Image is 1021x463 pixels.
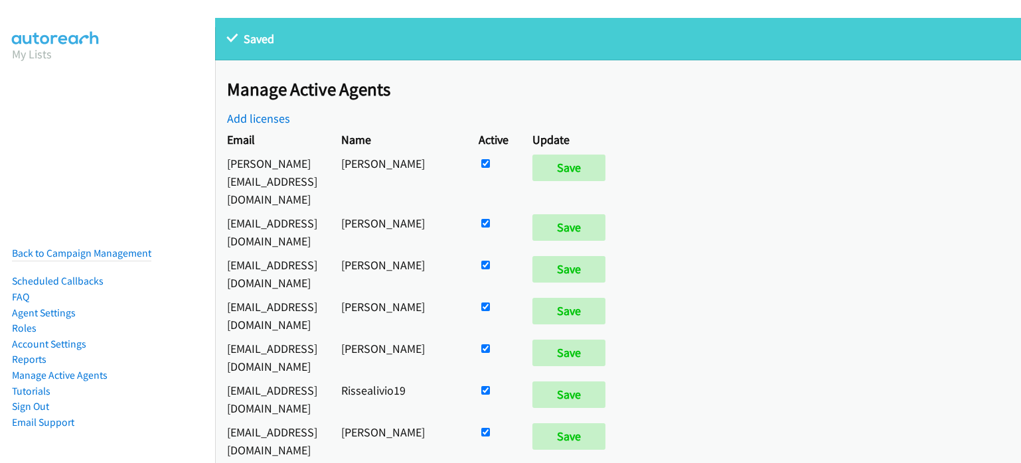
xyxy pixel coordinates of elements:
td: [PERSON_NAME] [329,295,467,336]
input: Save [532,340,605,366]
td: [PERSON_NAME] [329,336,467,378]
a: FAQ [12,291,29,303]
td: [EMAIL_ADDRESS][DOMAIN_NAME] [215,295,329,336]
input: Save [532,381,605,408]
a: Tutorials [12,385,50,397]
input: Save [532,423,605,450]
th: Name [329,127,467,151]
h2: Manage Active Agents [227,78,1021,101]
a: Sign Out [12,400,49,413]
td: [EMAIL_ADDRESS][DOMAIN_NAME] [215,336,329,378]
td: [PERSON_NAME] [329,211,467,253]
input: Save [532,298,605,324]
a: Add licenses [227,111,290,126]
td: [EMAIL_ADDRESS][DOMAIN_NAME] [215,420,329,462]
a: Agent Settings [12,306,76,319]
a: Roles [12,322,37,334]
a: Email Support [12,416,74,429]
input: Save [532,214,605,241]
td: [PERSON_NAME][EMAIL_ADDRESS][DOMAIN_NAME] [215,151,329,211]
td: [EMAIL_ADDRESS][DOMAIN_NAME] [215,211,329,253]
th: Email [215,127,329,151]
p: Saved [227,30,1009,48]
td: Rissealivio19 [329,378,467,420]
a: Manage Active Agents [12,369,108,381]
a: Back to Campaign Management [12,247,151,259]
td: [EMAIL_ADDRESS][DOMAIN_NAME] [215,378,329,420]
a: My Lists [12,46,52,62]
input: Save [532,256,605,283]
td: [EMAIL_ADDRESS][DOMAIN_NAME] [215,253,329,295]
a: Reports [12,353,46,365]
td: [PERSON_NAME] [329,151,467,211]
td: [PERSON_NAME] [329,420,467,462]
th: Update [520,127,623,151]
input: Save [532,155,605,181]
a: Account Settings [12,338,86,350]
a: Scheduled Callbacks [12,275,104,287]
th: Active [467,127,520,151]
td: [PERSON_NAME] [329,253,467,295]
